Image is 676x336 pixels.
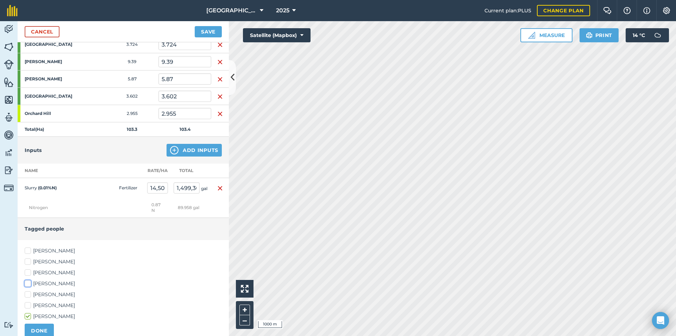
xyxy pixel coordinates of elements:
[537,5,590,16] a: Change plan
[25,146,42,154] h4: Inputs
[25,225,222,233] h4: Tagged people
[106,71,158,88] td: 5.87
[171,164,211,178] th: Total
[4,183,14,193] img: svg+xml;base64,PD94bWwgdmVyc2lvbj0iMS4wIiBlbmNvZGluZz0idXRmLTgiPz4KPCEtLSBHZW5lcmF0b3I6IEFkb2JlIE...
[144,164,171,178] th: Rate/ Ha
[4,24,14,35] img: svg+xml;base64,PD94bWwgdmVyc2lvbj0iMS4wIiBlbmNvZGluZz0idXRmLTgiPz4KPCEtLSBHZW5lcmF0b3I6IEFkb2JlIE...
[4,165,14,176] img: svg+xml;base64,PD94bWwgdmVyc2lvbj0iMS4wIiBlbmNvZGluZz0idXRmLTgiPz4KPCEtLSBHZW5lcmF0b3I6IEFkb2JlIE...
[25,42,80,47] strong: [GEOGRAPHIC_DATA]
[18,164,88,178] th: Name
[662,7,671,14] img: A cog icon
[4,322,14,328] img: svg+xml;base64,PD94bWwgdmVyc2lvbj0iMS4wIiBlbmNvZGluZz0idXRmLTgiPz4KPCEtLSBHZW5lcmF0b3I6IEFkb2JlIE...
[4,112,14,123] img: svg+xml;base64,PD94bWwgdmVyc2lvbj0iMS4wIiBlbmNvZGluZz0idXRmLTgiPz4KPCEtLSBHZW5lcmF0b3I6IEFkb2JlIE...
[25,59,80,65] strong: [PERSON_NAME]
[4,130,14,140] img: svg+xml;base64,PD94bWwgdmVyc2lvbj0iMS4wIiBlbmNvZGluZz0idXRmLTgiPz4KPCEtLSBHZW5lcmF0b3I6IEFkb2JlIE...
[276,6,289,15] span: 2025
[25,313,222,320] label: [PERSON_NAME]
[25,127,44,132] strong: Total ( Ha )
[25,258,222,265] label: [PERSON_NAME]
[603,7,612,14] img: Two speech bubbles overlapping with the left bubble in the forefront
[643,6,650,15] img: svg+xml;base64,PHN2ZyB4bWxucz0iaHR0cDovL3d3dy53My5vcmcvMjAwMC9zdmciIHdpZHRoPSIxNyIgaGVpZ2h0PSIxNy...
[217,110,223,118] img: svg+xml;base64,PHN2ZyB4bWxucz0iaHR0cDovL3d3dy53My5vcmcvMjAwMC9zdmciIHdpZHRoPSIxNiIgaGVpZ2h0PSIyNC...
[623,7,631,14] img: A question mark icon
[25,247,222,255] label: [PERSON_NAME]
[4,42,14,52] img: svg+xml;base64,PHN2ZyB4bWxucz0iaHR0cDovL3d3dy53My5vcmcvMjAwMC9zdmciIHdpZHRoPSI1NiIgaGVpZ2h0PSI2MC...
[38,185,57,190] strong: ( 0.01 % N )
[106,88,158,105] td: 3.602
[25,302,222,309] label: [PERSON_NAME]
[106,53,158,71] td: 9.39
[127,127,137,132] strong: 103.3
[18,198,144,218] td: Nitrogen
[25,26,60,37] a: Cancel
[243,28,311,42] button: Satellite (Mapbox)
[580,28,619,42] button: Print
[170,146,179,154] img: svg+xml;base64,PHN2ZyB4bWxucz0iaHR0cDovL3d3dy53My5vcmcvMjAwMC9zdmciIHdpZHRoPSIxNCIgaGVpZ2h0PSIyNC...
[528,32,535,39] img: Ruler icon
[25,93,80,99] strong: [GEOGRAPHIC_DATA]
[652,312,669,329] div: Open Intercom Messenger
[195,26,222,37] button: Save
[25,76,80,82] strong: [PERSON_NAME]
[520,28,572,42] button: Measure
[586,31,593,39] img: svg+xml;base64,PHN2ZyB4bWxucz0iaHR0cDovL3d3dy53My5vcmcvMjAwMC9zdmciIHdpZHRoPSIxOSIgaGVpZ2h0PSIyNC...
[239,305,250,315] button: +
[651,28,665,42] img: svg+xml;base64,PD94bWwgdmVyc2lvbj0iMS4wIiBlbmNvZGluZz0idXRmLTgiPz4KPCEtLSBHZW5lcmF0b3I6IEFkb2JlIE...
[217,58,223,66] img: svg+xml;base64,PHN2ZyB4bWxucz0iaHR0cDovL3d3dy53My5vcmcvMjAwMC9zdmciIHdpZHRoPSIxNiIgaGVpZ2h0PSIyNC...
[106,105,158,122] td: 2.955
[4,60,14,69] img: svg+xml;base64,PD94bWwgdmVyc2lvbj0iMS4wIiBlbmNvZGluZz0idXRmLTgiPz4KPCEtLSBHZW5lcmF0b3I6IEFkb2JlIE...
[25,291,222,298] label: [PERSON_NAME]
[217,184,223,193] img: svg+xml;base64,PHN2ZyB4bWxucz0iaHR0cDovL3d3dy53My5vcmcvMjAwMC9zdmciIHdpZHRoPSIxNiIgaGVpZ2h0PSIyNC...
[7,5,18,16] img: fieldmargin Logo
[626,28,669,42] button: 14 °C
[144,198,171,218] td: 0.87 N
[206,6,257,15] span: [GEOGRAPHIC_DATA]
[180,127,190,132] strong: 103.4
[18,178,88,198] td: Slurry
[25,111,80,116] strong: Orchard Hill
[217,92,223,101] img: svg+xml;base64,PHN2ZyB4bWxucz0iaHR0cDovL3d3dy53My5vcmcvMjAwMC9zdmciIHdpZHRoPSIxNiIgaGVpZ2h0PSIyNC...
[4,147,14,158] img: svg+xml;base64,PD94bWwgdmVyc2lvbj0iMS4wIiBlbmNvZGluZz0idXRmLTgiPz4KPCEtLSBHZW5lcmF0b3I6IEFkb2JlIE...
[106,36,158,53] td: 3.724
[241,285,249,293] img: Four arrows, one pointing top left, one top right, one bottom right and the last bottom left
[167,144,222,157] button: Add Inputs
[4,94,14,105] img: svg+xml;base64,PHN2ZyB4bWxucz0iaHR0cDovL3d3dy53My5vcmcvMjAwMC9zdmciIHdpZHRoPSI1NiIgaGVpZ2h0PSI2MC...
[25,269,222,276] label: [PERSON_NAME]
[484,7,531,14] span: Current plan : PLUS
[217,41,223,49] img: svg+xml;base64,PHN2ZyB4bWxucz0iaHR0cDovL3d3dy53My5vcmcvMjAwMC9zdmciIHdpZHRoPSIxNiIgaGVpZ2h0PSIyNC...
[116,178,144,198] td: Fertilizer
[4,77,14,87] img: svg+xml;base64,PHN2ZyB4bWxucz0iaHR0cDovL3d3dy53My5vcmcvMjAwMC9zdmciIHdpZHRoPSI1NiIgaGVpZ2h0PSI2MC...
[171,198,211,218] td: 89.958 gal
[239,315,250,325] button: –
[217,75,223,84] img: svg+xml;base64,PHN2ZyB4bWxucz0iaHR0cDovL3d3dy53My5vcmcvMjAwMC9zdmciIHdpZHRoPSIxNiIgaGVpZ2h0PSIyNC...
[633,28,645,42] span: 14 ° C
[25,280,222,287] label: [PERSON_NAME]
[171,178,211,198] td: gal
